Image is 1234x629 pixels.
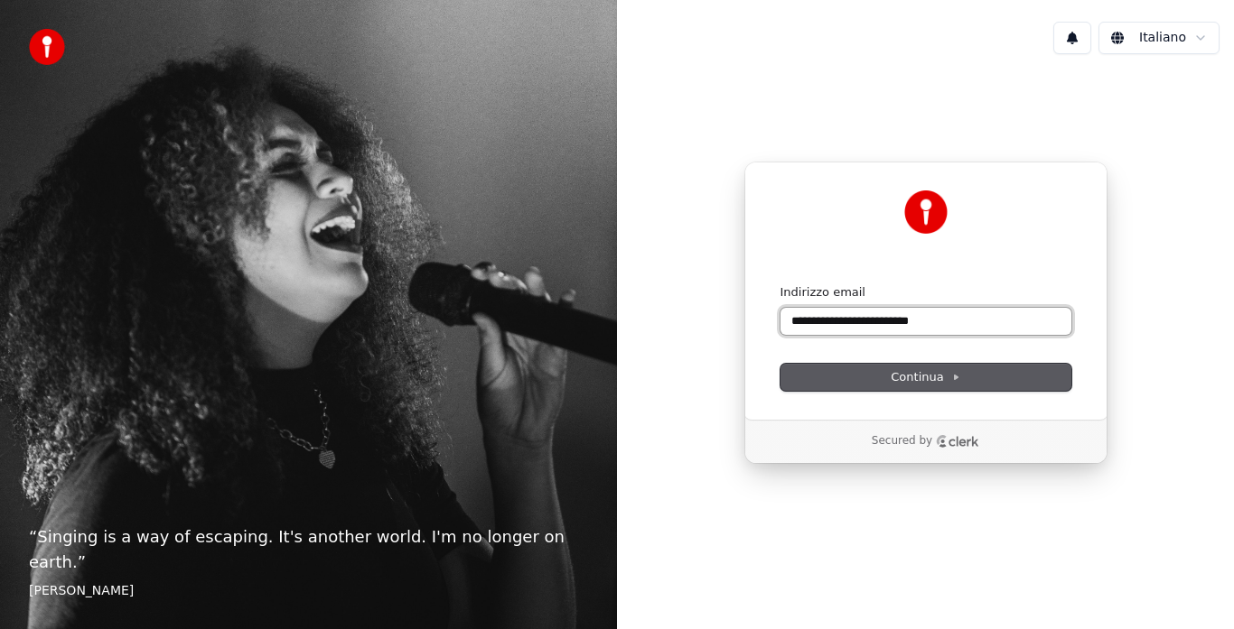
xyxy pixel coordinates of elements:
[781,364,1071,391] button: Continua
[872,434,932,449] p: Secured by
[781,284,865,301] label: Indirizzo email
[29,582,588,600] footer: [PERSON_NAME]
[891,369,959,385] span: Continua
[904,190,948,234] img: Youka
[29,29,65,65] img: youka
[29,524,588,575] p: “ Singing is a way of escaping. It's another world. I'm no longer on earth. ”
[936,435,979,448] a: Clerk logo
